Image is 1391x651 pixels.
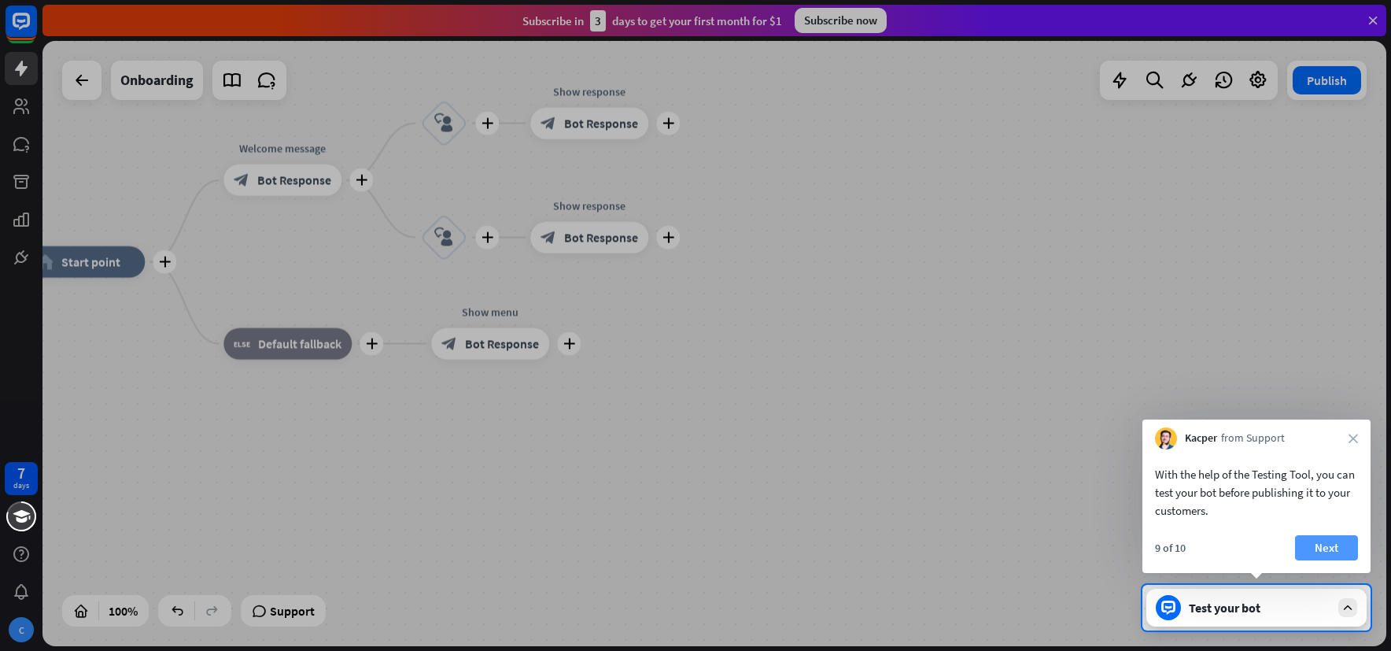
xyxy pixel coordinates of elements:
[1185,431,1217,446] span: Kacper
[1155,541,1186,555] div: 9 of 10
[1295,535,1358,560] button: Next
[1155,465,1358,520] div: With the help of the Testing Tool, you can test your bot before publishing it to your customers.
[13,6,60,54] button: Open LiveChat chat widget
[1349,434,1358,443] i: close
[1221,431,1285,446] span: from Support
[1189,600,1330,616] div: Test your bot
